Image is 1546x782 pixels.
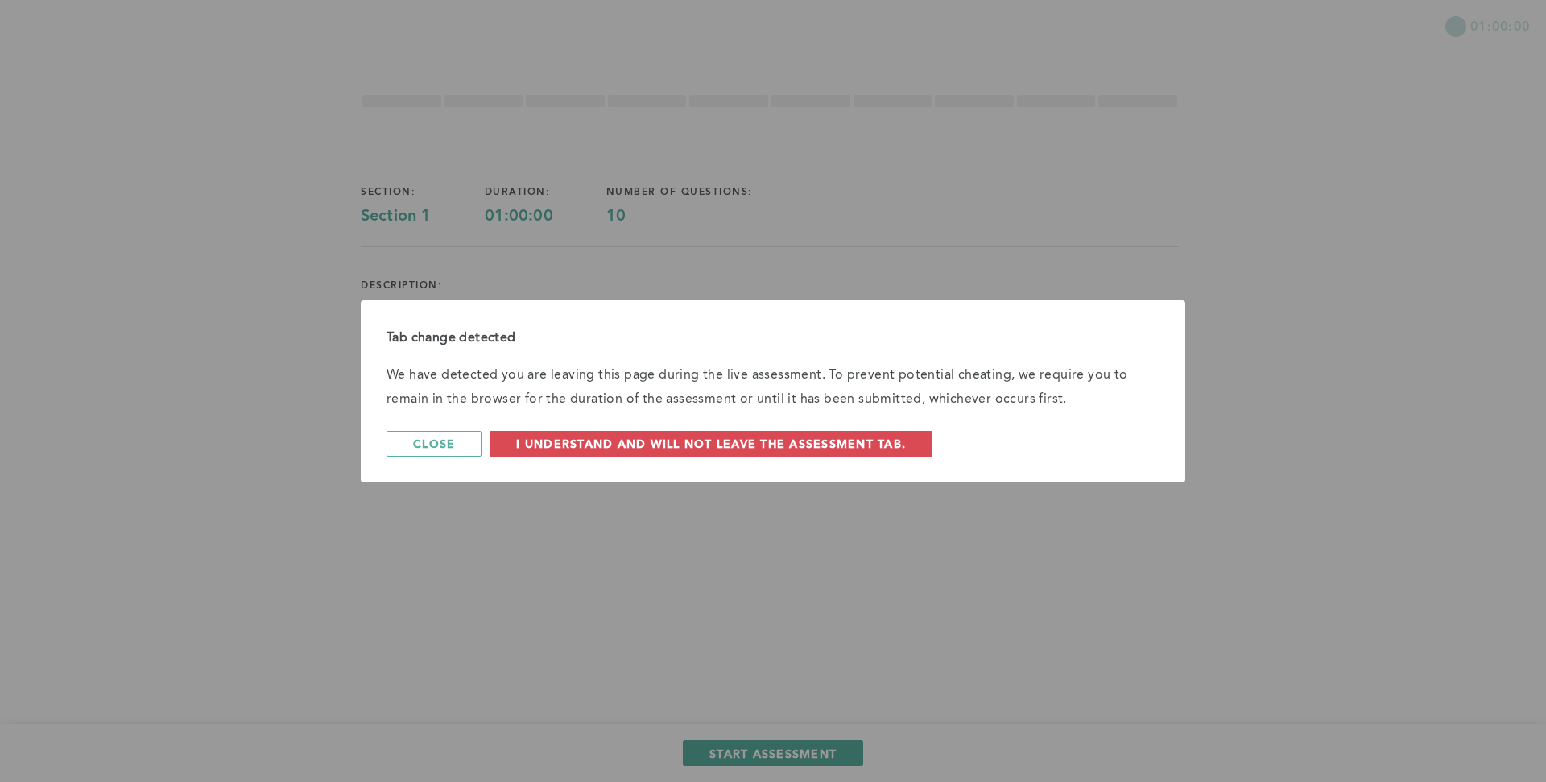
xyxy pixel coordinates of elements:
[490,431,932,457] button: I understand and will not leave the assessment tab.
[516,436,906,451] span: I understand and will not leave the assessment tab.
[386,431,482,457] button: Close
[386,326,1159,350] div: Tab change detected
[413,436,455,451] span: Close
[386,363,1159,412] p: We have detected you are leaving this page during the live assessment. To prevent potential cheat...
